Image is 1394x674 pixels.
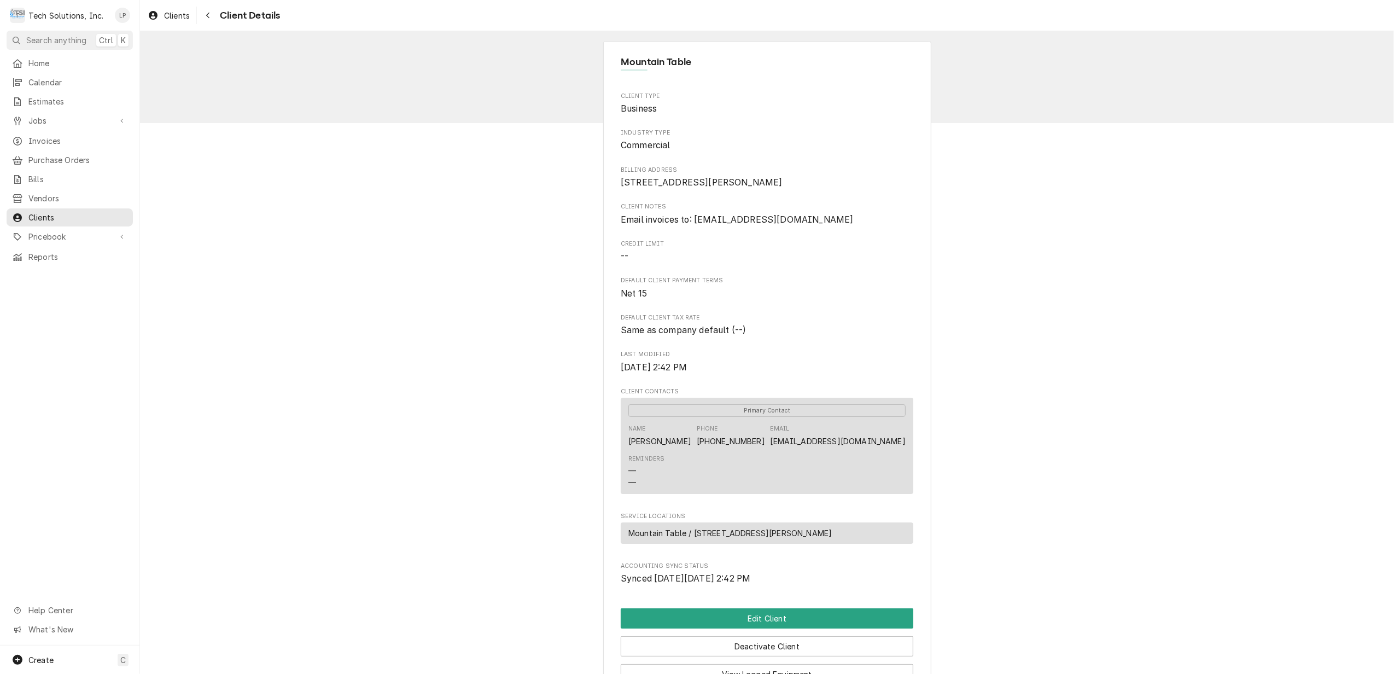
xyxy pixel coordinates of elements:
a: Clients [143,7,194,25]
span: [DATE] 2:42 PM [621,362,687,373]
div: Email [771,425,906,446]
div: — [628,465,636,477]
div: Name [628,425,691,446]
span: C [120,654,126,666]
span: -- [621,251,628,262]
span: Billing Address [621,176,913,189]
div: Client Contacts List [621,398,913,498]
span: Ctrl [99,34,113,46]
span: Industry Type [621,129,913,137]
span: Name [621,55,913,69]
span: Reports [28,251,127,263]
div: Billing Address [621,166,913,189]
div: Contact [621,398,913,493]
span: Credit Limit [621,250,913,263]
div: Phone [697,425,718,433]
div: Default Client Payment Terms [621,276,913,300]
span: Billing Address [621,166,913,175]
a: Go to Pricebook [7,228,133,246]
span: Client Type [621,92,913,101]
span: Client Contacts [621,387,913,396]
a: Invoices [7,132,133,150]
div: Reminders [628,455,664,463]
span: Help Center [28,605,126,616]
span: Clients [28,212,127,223]
a: Calendar [7,73,133,91]
div: Detailed Information [621,92,913,585]
span: Industry Type [621,139,913,152]
a: Purchase Orders [7,151,133,169]
div: Email [771,425,790,433]
span: Last Modified [621,350,913,359]
span: Create [28,655,54,665]
div: Industry Type [621,129,913,152]
div: Service Locations [621,512,913,549]
span: Estimates [28,96,127,107]
div: Credit Limit [621,240,913,263]
span: Calendar [28,77,127,88]
span: Same as company default (--) [621,325,746,335]
span: Pricebook [28,231,111,242]
span: Default Client Payment Terms [621,287,913,300]
span: Accounting Sync Status [621,572,913,585]
span: Business [621,103,657,114]
span: Net 15 [621,288,647,299]
div: Client Contacts [621,387,913,498]
span: What's New [28,624,126,635]
a: [EMAIL_ADDRESS][DOMAIN_NAME] [771,437,906,446]
div: Default Client Tax Rate [621,313,913,337]
span: Jobs [28,115,111,126]
div: Tech Solutions, Inc.'s Avatar [10,8,25,23]
a: Bills [7,170,133,188]
span: Purchase Orders [28,154,127,166]
span: Last Modified [621,361,913,374]
div: Lisa Paschal's Avatar [115,8,130,23]
div: Client Notes [621,202,913,226]
div: Client Information [621,55,913,78]
span: Clients [164,10,190,21]
span: Default Client Tax Rate [621,313,913,322]
div: Client Type [621,92,913,115]
span: Primary Contact [628,404,906,417]
span: Home [28,57,127,69]
a: Estimates [7,92,133,111]
div: — [628,477,636,488]
button: Edit Client [621,608,913,629]
a: Vendors [7,189,133,207]
a: [PHONE_NUMBER] [697,437,765,446]
span: Service Locations [621,512,913,521]
a: Home [7,54,133,72]
a: Reports [7,248,133,266]
div: Service Location [621,522,913,544]
a: Go to Jobs [7,112,133,130]
div: [PERSON_NAME] [628,435,691,447]
span: Accounting Sync Status [621,562,913,571]
span: Default Client Payment Terms [621,276,913,285]
a: Clients [7,208,133,226]
button: Navigate back [199,7,217,24]
div: Accounting Sync Status [621,562,913,585]
span: Synced [DATE][DATE] 2:42 PM [621,573,750,584]
div: Service Locations List [621,522,913,548]
span: Client Details [217,8,280,23]
div: Button Group Row [621,629,913,656]
div: Name [628,425,646,433]
span: Client Type [621,102,913,115]
span: Search anything [26,34,86,46]
span: [STREET_ADDRESS][PERSON_NAME] [621,177,783,188]
span: Mountain Table / [STREET_ADDRESS][PERSON_NAME] [628,527,832,539]
div: Tech Solutions, Inc. [28,10,103,21]
div: Last Modified [621,350,913,374]
span: Client Notes [621,213,913,226]
span: Email invoices to: [EMAIL_ADDRESS][DOMAIN_NAME] [621,214,854,225]
div: LP [115,8,130,23]
div: T [10,8,25,23]
a: Go to Help Center [7,601,133,619]
div: Button Group Row [621,608,913,629]
button: Search anythingCtrlK [7,31,133,50]
span: Credit Limit [621,240,913,248]
span: Invoices [28,135,127,147]
div: Reminders [628,455,664,488]
span: K [121,34,126,46]
span: Bills [28,173,127,185]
